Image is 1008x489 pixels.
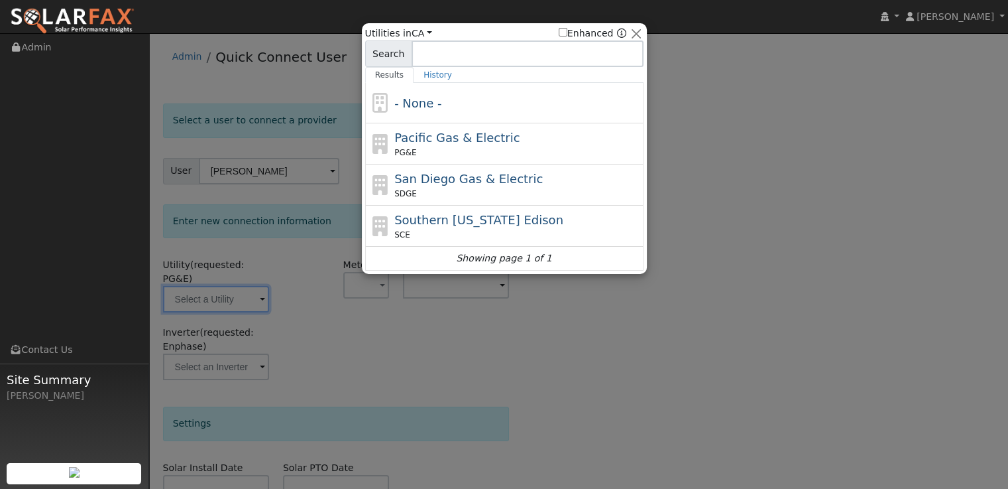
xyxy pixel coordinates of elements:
[394,131,520,145] span: Pacific Gas & Electric
[917,11,994,22] span: [PERSON_NAME]
[69,467,80,478] img: retrieve
[456,251,551,265] i: Showing page 1 of 1
[7,371,142,389] span: Site Summary
[394,147,416,159] span: PG&E
[616,28,626,38] a: Enhanced Providers
[414,67,462,83] a: History
[394,172,543,186] span: San Diego Gas & Electric
[559,27,626,40] span: Show enhanced providers
[10,7,135,35] img: SolarFax
[365,67,414,83] a: Results
[412,28,432,38] a: CA
[559,27,614,40] label: Enhanced
[7,389,142,403] div: [PERSON_NAME]
[394,188,417,200] span: SDGE
[365,40,412,67] span: Search
[365,27,432,40] span: Utilities in
[394,96,441,110] span: - None -
[559,28,567,36] input: Enhanced
[394,229,410,241] span: SCE
[394,213,563,227] span: Southern [US_STATE] Edison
